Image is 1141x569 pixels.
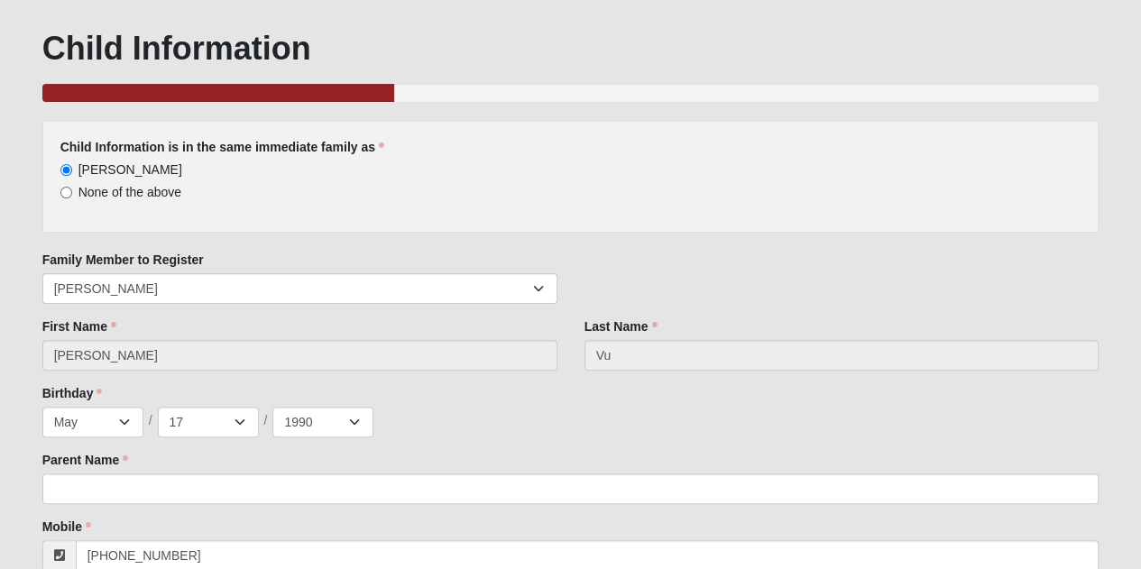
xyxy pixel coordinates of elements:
label: Parent Name [42,451,129,469]
span: / [149,411,152,431]
label: Birthday [42,384,103,402]
label: First Name [42,317,116,335]
span: / [264,411,268,431]
label: Mobile [42,518,91,536]
input: None of the above [60,187,72,198]
span: [PERSON_NAME] [78,162,182,177]
label: Child Information is in the same immediate family as [60,138,384,156]
input: [PERSON_NAME] [60,164,72,176]
label: Last Name [584,317,658,335]
span: None of the above [78,185,181,199]
label: Family Member to Register [42,251,204,269]
h1: Child Information [42,29,1100,68]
